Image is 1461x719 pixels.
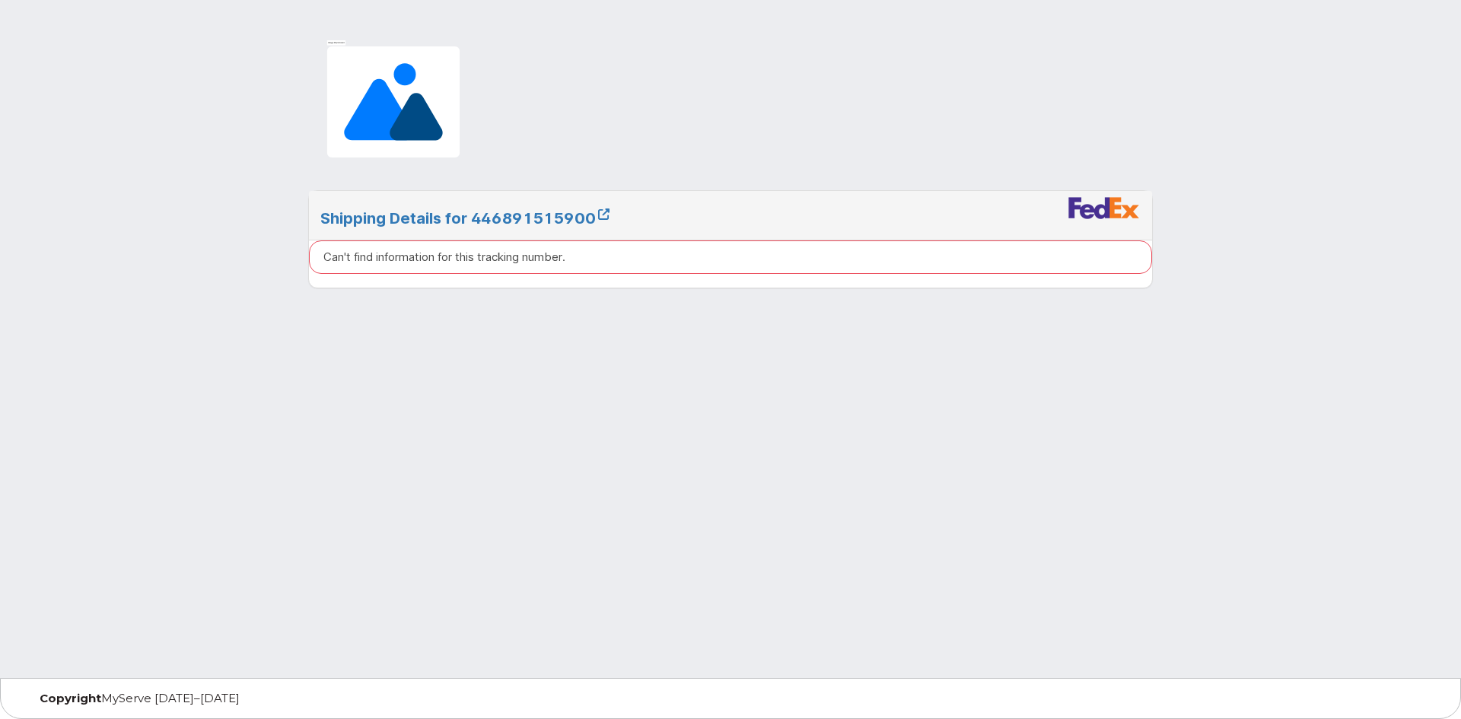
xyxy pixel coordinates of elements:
[40,691,101,705] strong: Copyright
[28,692,496,705] div: MyServe [DATE]–[DATE]
[320,209,610,227] a: Shipping Details for 446891515900
[1068,196,1141,219] img: fedex-bc01427081be8802e1fb5a1adb1132915e58a0589d7a9405a0dcbe1127be6add.png
[320,40,466,164] img: Image placeholder
[323,249,565,265] p: Can't find information for this tracking number.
